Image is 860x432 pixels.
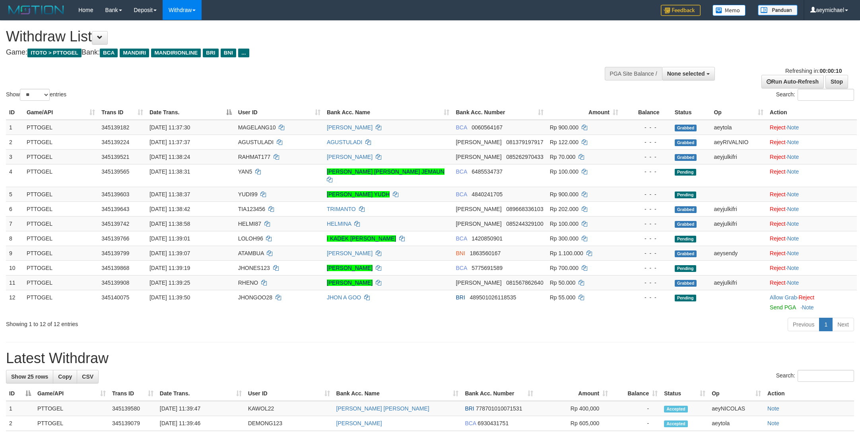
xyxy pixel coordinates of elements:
span: Refreshing in: [785,68,842,74]
th: Action [767,105,857,120]
span: RHENO [238,280,258,286]
th: Bank Acc. Name: activate to sort column ascending [324,105,453,120]
a: CSV [77,370,99,383]
span: Rp 50.000 [550,280,576,286]
a: Copy [53,370,77,383]
span: MANDIRI [120,49,149,57]
span: 345139742 [101,221,129,227]
a: Next [832,318,854,331]
a: [PERSON_NAME] [327,265,373,271]
td: PTTOGEL [34,416,109,431]
span: Copy 089668336103 to clipboard [506,206,543,212]
td: PTTOGEL [23,290,98,315]
td: 4 [6,164,23,187]
a: Note [787,235,799,242]
span: Show 25 rows [11,373,48,380]
td: · [767,275,857,290]
span: [PERSON_NAME] [456,154,501,160]
span: 345139908 [101,280,129,286]
span: [DATE] 11:39:25 [149,280,190,286]
a: Reject [770,280,786,286]
th: Trans ID: activate to sort column ascending [98,105,146,120]
td: 3 [6,149,23,164]
td: aeyjulkifri [711,216,767,231]
span: 345139868 [101,265,129,271]
td: 1 [6,401,34,416]
a: Show 25 rows [6,370,53,383]
th: Amount: activate to sort column ascending [547,105,621,120]
span: Copy 0060564167 to clipboard [472,124,503,131]
span: Grabbed [675,139,697,146]
img: MOTION_logo.png [6,4,66,16]
a: [PERSON_NAME] [PERSON_NAME] [336,405,429,412]
span: AGUSTULADI [238,139,274,145]
span: ITOTO > PTTOGEL [27,49,82,57]
span: BNI [456,250,465,256]
span: JHONGOO28 [238,294,272,301]
td: PTTOGEL [23,231,98,246]
a: Reject [770,235,786,242]
td: 2 [6,416,34,431]
a: Allow Grab [770,294,797,301]
span: Rp 900.000 [550,124,579,131]
span: YAN5 [238,168,252,175]
span: 345139603 [101,191,129,197]
a: Run Auto-Refresh [761,75,824,88]
td: aeyjulkifri [711,201,767,216]
span: BRI [456,294,465,301]
td: · [767,290,857,315]
span: Pending [675,295,696,301]
th: User ID: activate to sort column ascending [245,386,333,401]
th: User ID: activate to sort column ascending [235,105,324,120]
span: [DATE] 11:38:58 [149,221,190,227]
th: ID: activate to sort column descending [6,386,34,401]
span: ... [238,49,249,57]
select: Showentries [20,89,50,101]
span: · [770,294,798,301]
span: Rp 55.000 [550,294,576,301]
a: AGUSTULADI [327,139,362,145]
td: aeytola [709,416,764,431]
span: [PERSON_NAME] [456,280,501,286]
td: PTTOGEL [23,120,98,135]
a: Note [787,191,799,197]
td: · [767,246,857,260]
td: PTTOGEL [23,246,98,260]
span: 345139182 [101,124,129,131]
span: BCA [465,420,476,426]
td: PTTOGEL [23,201,98,216]
th: Game/API: activate to sort column ascending [34,386,109,401]
span: RAHMAT177 [238,154,270,160]
span: ATAMBUA [238,250,264,256]
a: Stop [825,75,848,88]
a: Reject [770,265,786,271]
th: Bank Acc. Number: activate to sort column ascending [462,386,536,401]
td: Rp 605,000 [536,416,611,431]
td: PTTOGEL [23,187,98,201]
td: 345139079 [109,416,157,431]
span: HELMI87 [238,221,261,227]
span: Copy 081567862640 to clipboard [506,280,543,286]
span: Rp 70.000 [550,154,576,160]
span: Grabbed [675,250,697,257]
td: PTTOGEL [23,135,98,149]
a: Note [787,139,799,145]
th: Balance [621,105,672,120]
td: · [767,201,857,216]
a: Reject [770,206,786,212]
td: · [767,260,857,275]
span: [DATE] 11:38:24 [149,154,190,160]
span: LOLOH96 [238,235,263,242]
span: Rp 122.000 [550,139,579,145]
span: 345139643 [101,206,129,212]
a: [PERSON_NAME] [327,250,373,256]
span: [DATE] 11:37:30 [149,124,190,131]
th: Op: activate to sort column ascending [711,105,767,120]
img: Feedback.jpg [661,5,701,16]
span: Rp 202.000 [550,206,579,212]
a: I KADEK [PERSON_NAME] [327,235,396,242]
td: aeyNICOLAS [709,401,764,416]
div: - - - [625,220,668,228]
span: [PERSON_NAME] [456,206,501,212]
span: [DATE] 11:39:01 [149,235,190,242]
